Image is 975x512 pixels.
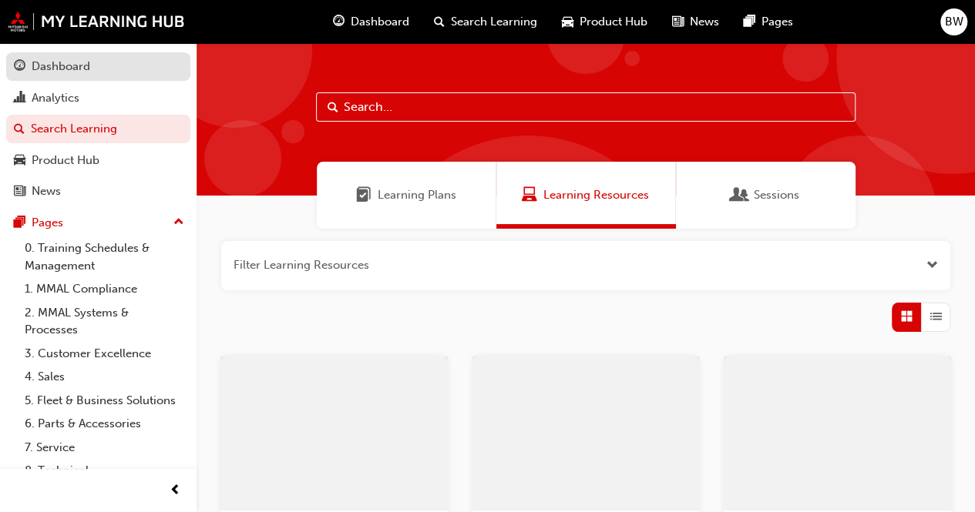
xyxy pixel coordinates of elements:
[321,6,422,38] a: guage-iconDashboard
[6,146,190,175] a: Product Hub
[32,89,79,107] div: Analytics
[945,13,963,31] span: BW
[6,209,190,237] button: Pages
[356,186,372,204] span: Learning Plans
[18,365,190,389] a: 4. Sales
[754,186,799,204] span: Sessions
[351,13,409,31] span: Dashboard
[451,13,537,31] span: Search Learning
[676,162,856,229] a: SessionsSessions
[901,308,913,326] span: Grid
[18,236,190,277] a: 0. Training Schedules & Management
[672,12,684,32] span: news-icon
[8,12,185,32] img: mmal
[762,13,793,31] span: Pages
[32,152,99,169] div: Product Hub
[378,186,456,204] span: Learning Plans
[6,52,190,81] a: Dashboard
[14,154,25,168] span: car-icon
[580,13,647,31] span: Product Hub
[18,436,190,460] a: 7. Service
[732,186,748,204] span: Sessions
[18,389,190,413] a: 5. Fleet & Business Solutions
[422,6,550,38] a: search-iconSearch Learning
[328,99,338,116] span: Search
[32,182,61,200] div: News
[926,256,938,274] button: Open the filter
[32,214,63,232] div: Pages
[660,6,731,38] a: news-iconNews
[690,13,719,31] span: News
[562,12,573,32] span: car-icon
[316,92,856,122] input: Search...
[333,12,345,32] span: guage-icon
[18,412,190,436] a: 6. Parts & Accessories
[940,8,967,35] button: BW
[18,301,190,342] a: 2. MMAL Systems & Processes
[731,6,805,38] a: pages-iconPages
[6,84,190,112] a: Analytics
[434,12,445,32] span: search-icon
[170,481,181,500] span: prev-icon
[744,12,755,32] span: pages-icon
[496,162,676,229] a: Learning ResourcesLearning Resources
[14,185,25,199] span: news-icon
[32,58,90,75] div: Dashboard
[18,277,190,301] a: 1. MMAL Compliance
[18,459,190,483] a: 8. Technical
[18,342,190,366] a: 3. Customer Excellence
[6,49,190,209] button: DashboardAnalyticsSearch LearningProduct HubNews
[543,186,649,204] span: Learning Resources
[6,115,190,143] a: Search Learning
[14,60,25,74] span: guage-icon
[14,216,25,230] span: pages-icon
[930,308,942,326] span: List
[550,6,660,38] a: car-iconProduct Hub
[522,186,537,204] span: Learning Resources
[317,162,496,229] a: Learning PlansLearning Plans
[14,92,25,105] span: chart-icon
[6,177,190,206] a: News
[173,212,184,233] span: up-icon
[14,122,25,136] span: search-icon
